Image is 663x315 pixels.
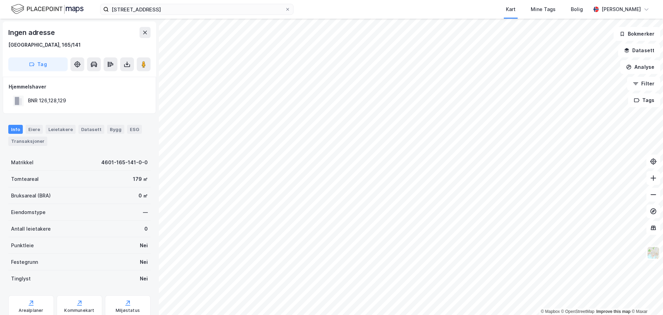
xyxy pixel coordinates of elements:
div: — [143,208,148,216]
div: [PERSON_NAME] [602,5,641,13]
div: Bygg [107,125,124,134]
div: BNR 126,128,129 [28,96,66,105]
button: Bokmerker [614,27,660,41]
div: Nei [140,275,148,283]
div: Miljøstatus [116,308,140,313]
div: 179 ㎡ [133,175,148,183]
div: Kart [506,5,516,13]
div: Arealplaner [19,308,43,313]
a: OpenStreetMap [561,309,595,314]
img: logo.f888ab2527a4732fd821a326f86c7f29.svg [11,3,84,15]
iframe: Chat Widget [628,282,663,315]
div: Info [8,125,23,134]
button: Datasett [618,44,660,57]
img: Z [647,246,660,259]
button: Tags [628,93,660,107]
div: Kontrollprogram for chat [628,282,663,315]
div: Festegrunn [11,258,38,266]
div: 4601-165-141-0-0 [101,158,148,167]
div: Hjemmelshaver [9,83,150,91]
div: Tomteareal [11,175,39,183]
div: Eiere [26,125,43,134]
button: Filter [627,77,660,91]
div: Antall leietakere [11,225,51,233]
div: Bolig [571,5,583,13]
div: Kommunekart [64,308,94,313]
div: Leietakere [46,125,76,134]
div: Eiendomstype [11,208,46,216]
a: Mapbox [541,309,560,314]
div: [GEOGRAPHIC_DATA], 165/141 [8,41,81,49]
div: Punktleie [11,241,34,250]
div: Nei [140,258,148,266]
a: Improve this map [596,309,631,314]
button: Tag [8,57,68,71]
input: Søk på adresse, matrikkel, gårdeiere, leietakere eller personer [109,4,285,15]
div: Matrikkel [11,158,33,167]
div: Nei [140,241,148,250]
div: Ingen adresse [8,27,56,38]
div: 0 ㎡ [138,192,148,200]
div: ESG [127,125,142,134]
div: Tinglyst [11,275,31,283]
div: 0 [144,225,148,233]
div: Bruksareal (BRA) [11,192,51,200]
div: Transaksjoner [8,137,47,146]
div: Datasett [78,125,104,134]
button: Analyse [620,60,660,74]
div: Mine Tags [531,5,556,13]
